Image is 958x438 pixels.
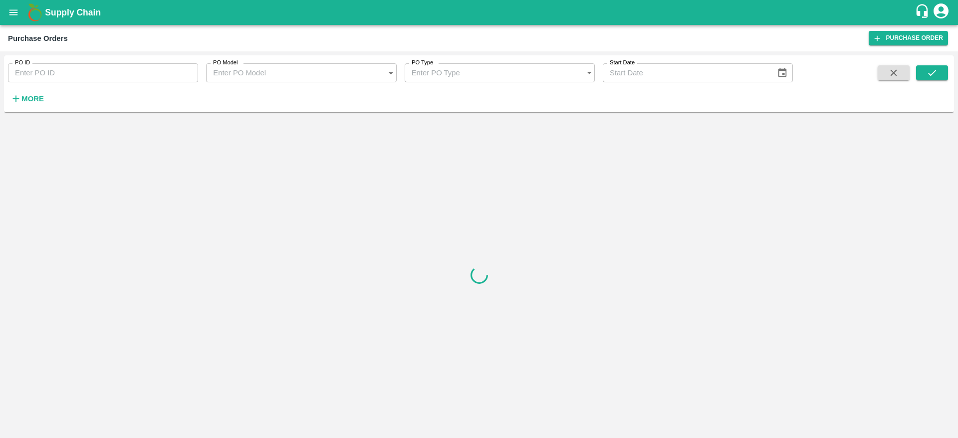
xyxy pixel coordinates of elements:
button: open drawer [2,1,25,24]
img: logo [25,2,45,22]
input: Start Date [603,63,769,82]
label: Start Date [610,59,635,67]
a: Purchase Order [869,31,948,45]
input: Enter PO ID [8,63,198,82]
button: Open [384,66,397,79]
button: Open [583,66,596,79]
input: Enter PO Model [206,63,377,82]
label: PO Model [213,59,238,67]
button: Choose date [773,63,792,82]
label: PO Type [412,59,433,67]
a: Supply Chain [45,5,915,19]
label: PO ID [15,59,30,67]
b: Supply Chain [45,7,101,17]
div: customer-support [915,3,932,21]
strong: More [21,95,44,103]
div: account of current user [932,2,950,23]
input: Enter PO Type [405,63,575,82]
div: Purchase Orders [8,32,68,45]
button: More [8,90,46,107]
